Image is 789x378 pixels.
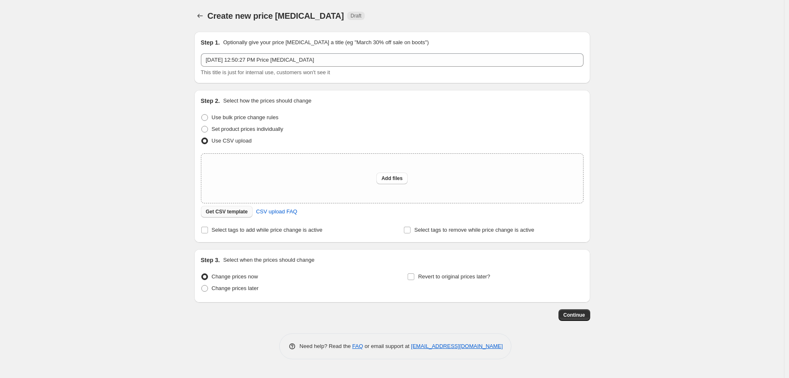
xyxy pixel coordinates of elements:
button: Get CSV template [201,206,253,218]
span: Continue [564,312,585,318]
span: CSV upload FAQ [256,208,297,216]
h2: Step 2. [201,97,220,105]
span: Create new price [MEDICAL_DATA] [208,11,344,20]
span: Add files [381,175,403,182]
span: Change prices now [212,273,258,280]
a: CSV upload FAQ [251,205,302,218]
p: Select when the prices should change [223,256,314,264]
span: or email support at [363,343,411,349]
span: This title is just for internal use, customers won't see it [201,69,330,75]
span: Need help? Read the [300,343,353,349]
p: Optionally give your price [MEDICAL_DATA] a title (eg "March 30% off sale on boots") [223,38,428,47]
span: Select tags to remove while price change is active [414,227,534,233]
h2: Step 1. [201,38,220,47]
a: [EMAIL_ADDRESS][DOMAIN_NAME] [411,343,503,349]
h2: Step 3. [201,256,220,264]
span: Use CSV upload [212,138,252,144]
button: Add files [376,173,408,184]
span: Change prices later [212,285,259,291]
button: Price change jobs [194,10,206,22]
span: Get CSV template [206,208,248,215]
button: Continue [559,309,590,321]
span: Revert to original prices later? [418,273,490,280]
span: Set product prices individually [212,126,283,132]
a: FAQ [352,343,363,349]
p: Select how the prices should change [223,97,311,105]
span: Select tags to add while price change is active [212,227,323,233]
input: 30% off holiday sale [201,53,584,67]
span: Use bulk price change rules [212,114,278,120]
span: Draft [351,13,361,19]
